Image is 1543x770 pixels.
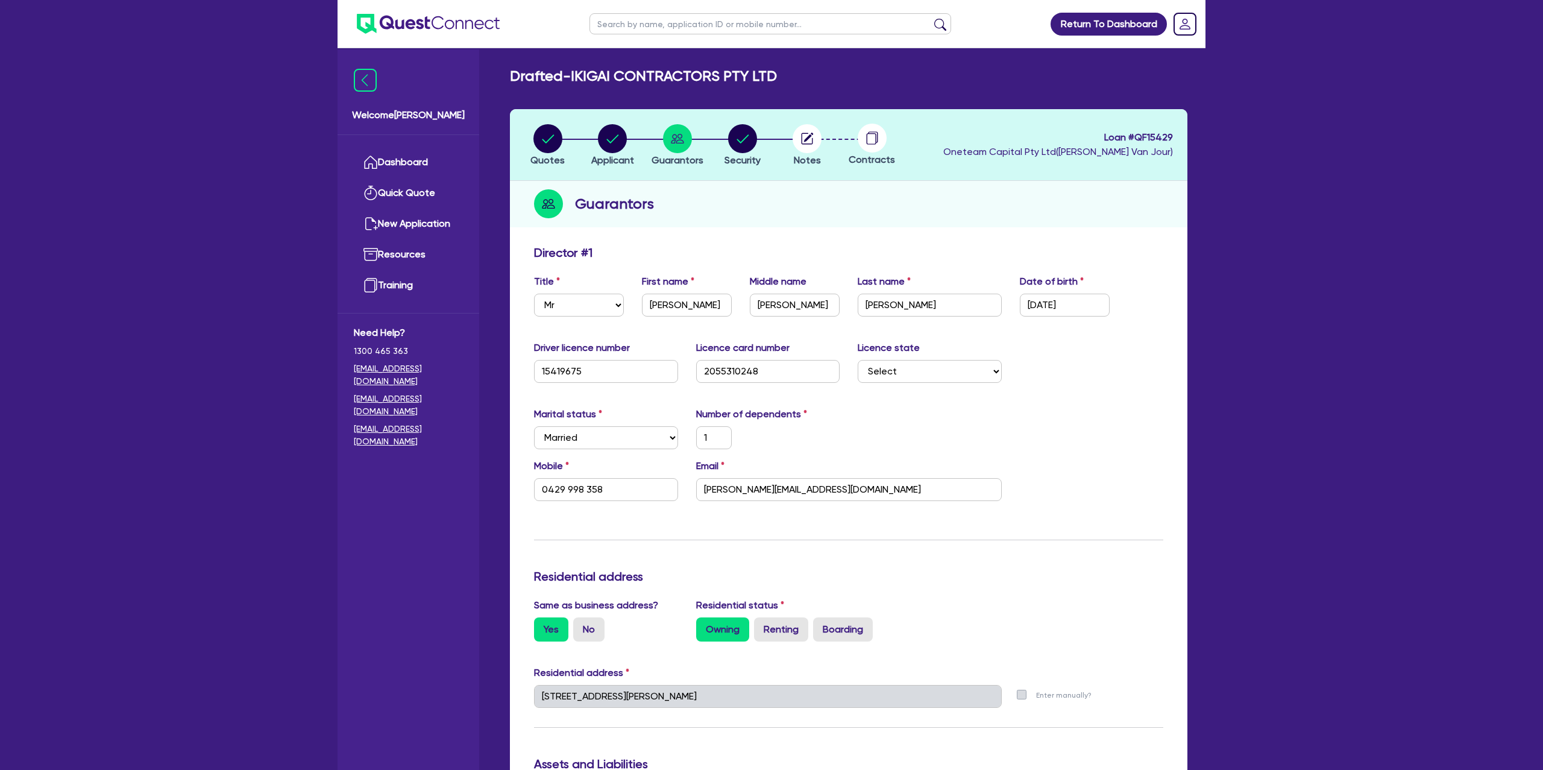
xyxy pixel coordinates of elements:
button: Security [724,124,761,168]
button: Applicant [591,124,635,168]
button: Notes [792,124,822,168]
span: Need Help? [354,326,463,340]
a: Quick Quote [354,178,463,209]
a: Return To Dashboard [1051,13,1167,36]
span: Guarantors [652,154,703,166]
label: Mobile [534,459,569,473]
label: Date of birth [1020,274,1084,289]
a: New Application [354,209,463,239]
a: [EMAIL_ADDRESS][DOMAIN_NAME] [354,423,463,448]
label: Owning [696,617,749,642]
h3: Director # 1 [534,245,592,260]
img: quick-quote [363,186,378,200]
span: Security [724,154,761,166]
a: Dropdown toggle [1169,8,1201,40]
span: Contracts [849,154,895,165]
label: Renting [754,617,808,642]
span: Oneteam Capital Pty Ltd ( [PERSON_NAME] Van Jour ) [943,146,1173,157]
label: Enter manually? [1036,690,1092,701]
label: Licence state [858,341,920,355]
img: new-application [363,216,378,231]
span: Quotes [530,154,565,166]
label: Driver licence number [534,341,630,355]
label: Number of dependents [696,407,807,421]
label: Boarding [813,617,873,642]
label: Yes [534,617,568,642]
label: Middle name [750,274,806,289]
img: quest-connect-logo-blue [357,14,500,34]
button: Guarantors [651,124,704,168]
label: Marital status [534,407,602,421]
span: Notes [794,154,821,166]
label: Residential address [534,666,629,680]
label: First name [642,274,694,289]
a: [EMAIL_ADDRESS][DOMAIN_NAME] [354,362,463,388]
img: step-icon [534,189,563,218]
label: Residential status [696,598,784,613]
label: Last name [858,274,911,289]
label: No [573,617,605,642]
label: Same as business address? [534,598,658,613]
h2: Drafted - IKIGAI CONTRACTORS PTY LTD [510,68,777,85]
span: Applicant [591,154,634,166]
label: Email [696,459,724,473]
a: Dashboard [354,147,463,178]
button: Quotes [530,124,565,168]
input: Search by name, application ID or mobile number... [589,13,951,34]
a: Training [354,270,463,301]
a: [EMAIL_ADDRESS][DOMAIN_NAME] [354,393,463,418]
a: Resources [354,239,463,270]
input: DD / MM / YYYY [1020,294,1110,317]
img: training [363,278,378,292]
h3: Residential address [534,569,1163,584]
img: resources [363,247,378,262]
img: icon-menu-close [354,69,377,92]
label: Title [534,274,560,289]
label: Licence card number [696,341,790,355]
span: Loan # QF15429 [943,130,1173,145]
span: 1300 465 363 [354,345,463,358]
h2: Guarantors [575,193,654,215]
span: Welcome [PERSON_NAME] [352,108,465,122]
